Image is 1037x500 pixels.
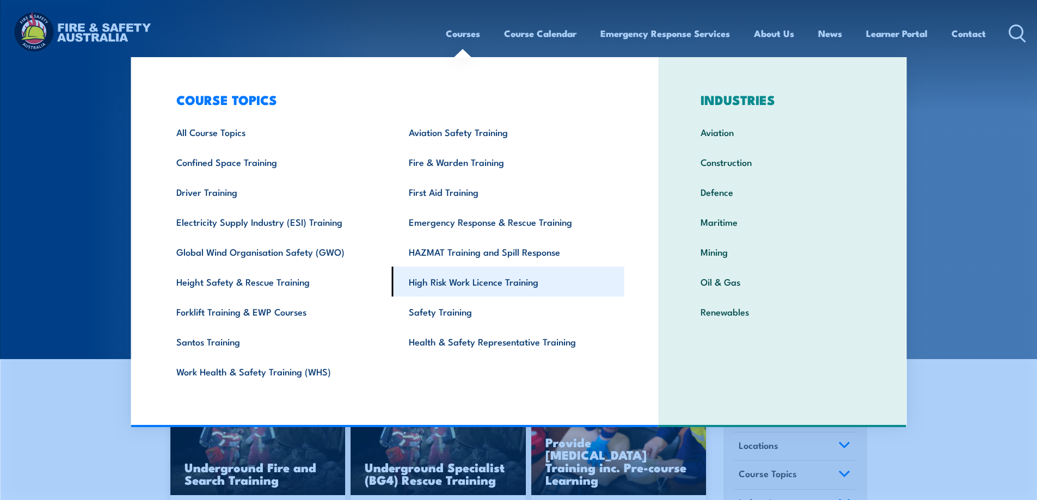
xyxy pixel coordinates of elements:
a: Work Health & Safety Training (WHS) [159,356,392,386]
a: Confined Space Training [159,147,392,177]
a: Health & Safety Representative Training [392,326,624,356]
a: Construction [684,147,881,177]
a: Mining [684,237,881,267]
a: Underground Specialist (BG4) Rescue Training [351,398,526,496]
a: High Risk Work Licence Training [392,267,624,297]
a: Emergency Response & Rescue Training [392,207,624,237]
a: Safety Training [392,297,624,326]
a: Provide [MEDICAL_DATA] Training inc. Pre-course Learning [531,398,707,496]
h3: Provide [MEDICAL_DATA] Training inc. Pre-course Learning [545,436,692,486]
a: Course Calendar [504,19,576,48]
a: Renewables [684,297,881,326]
a: Contact [952,19,986,48]
a: Locations [734,433,855,461]
a: Aviation [684,117,881,147]
a: Santos Training [159,326,392,356]
a: Courses [446,19,480,48]
a: Course Topics [734,461,855,489]
a: Maritime [684,207,881,237]
a: Aviation Safety Training [392,117,624,147]
a: Emergency Response Services [600,19,730,48]
a: Driver Training [159,177,392,207]
h3: Underground Fire and Search Training [185,461,332,486]
a: Height Safety & Rescue Training [159,267,392,297]
a: All Course Topics [159,117,392,147]
a: Electricity Supply Industry (ESI) Training [159,207,392,237]
a: Global Wind Organisation Safety (GWO) [159,237,392,267]
a: Fire & Warden Training [392,147,624,177]
a: Underground Fire and Search Training [170,398,346,496]
img: Underground mine rescue [170,398,346,496]
h3: COURSE TOPICS [159,92,624,107]
a: About Us [754,19,794,48]
span: Locations [739,438,778,453]
img: Low Voltage Rescue and Provide CPR [531,398,707,496]
a: HAZMAT Training and Spill Response [392,237,624,267]
a: First Aid Training [392,177,624,207]
a: Defence [684,177,881,207]
a: Oil & Gas [684,267,881,297]
a: Learner Portal [866,19,928,48]
span: Course Topics [739,466,797,481]
a: News [818,19,842,48]
img: Underground mine rescue [351,398,526,496]
a: Forklift Training & EWP Courses [159,297,392,326]
h3: Underground Specialist (BG4) Rescue Training [365,461,512,486]
h3: INDUSTRIES [684,92,881,107]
